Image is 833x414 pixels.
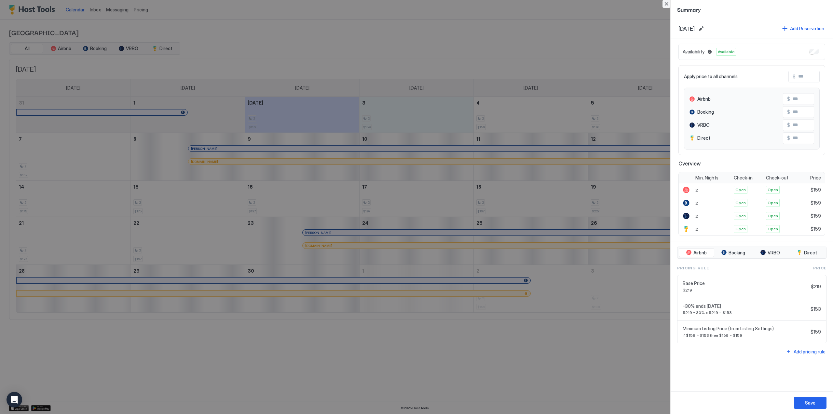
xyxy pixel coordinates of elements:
span: $ [787,122,790,128]
div: tab-group [677,247,826,259]
span: $159 [811,213,821,219]
div: Add pricing rule [794,348,826,355]
span: VRBO [768,250,780,256]
span: Price [810,175,821,181]
span: Open [735,200,746,206]
button: Direct [789,248,825,257]
span: $219 [683,288,808,293]
span: $159 [811,329,821,335]
span: Minimum Listing Price (from Listing Settings) [683,326,808,332]
span: if $159 > $153 then $159 = $159 [683,333,808,338]
span: Summary [677,5,826,13]
button: Booking [716,248,751,257]
span: $ [787,135,790,141]
span: $159 [811,226,821,232]
span: Airbnb [693,250,707,256]
span: -30% ends [DATE] [683,303,808,309]
span: Airbnb [697,96,711,102]
div: Add Reservation [790,25,824,32]
span: VRBO [697,122,710,128]
span: Open [768,213,778,219]
span: Booking [729,250,745,256]
span: Open [768,200,778,206]
span: Availability [683,49,704,55]
span: Pricing Rule [677,265,709,271]
button: Add pricing rule [785,347,826,356]
span: Direct [804,250,817,256]
span: Open [735,187,746,193]
button: Add Reservation [781,24,825,33]
span: $219 - 30% x $219 = $153 [683,310,808,315]
span: 2 [695,214,698,219]
span: Price [813,265,826,271]
span: Direct [697,135,710,141]
div: Save [805,399,815,406]
span: $219 [811,284,821,290]
span: Min. Nights [695,175,718,181]
span: Overview [678,160,825,167]
span: Open [768,226,778,232]
button: Blocked dates override all pricing rules and remain unavailable until manually unblocked [706,48,714,56]
span: Booking [697,109,714,115]
span: Check-in [734,175,753,181]
span: Open [735,213,746,219]
span: $ [787,96,790,102]
span: Apply price to all channels [684,74,738,79]
span: [DATE] [678,25,695,32]
span: Check-out [766,175,788,181]
div: Open Intercom Messenger [7,392,22,407]
span: $159 [811,187,821,193]
button: VRBO [753,248,788,257]
span: $ [787,109,790,115]
span: 2 [695,201,698,206]
button: Airbnb [679,248,714,257]
span: 2 [695,227,698,232]
span: 2 [695,188,698,193]
span: $159 [811,200,821,206]
span: Base Price [683,280,808,286]
span: Available [718,49,734,55]
span: $ [793,74,796,79]
button: Edit date range [697,25,705,33]
span: Open [768,187,778,193]
span: Open [735,226,746,232]
span: $153 [811,306,821,312]
button: Save [794,397,826,409]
